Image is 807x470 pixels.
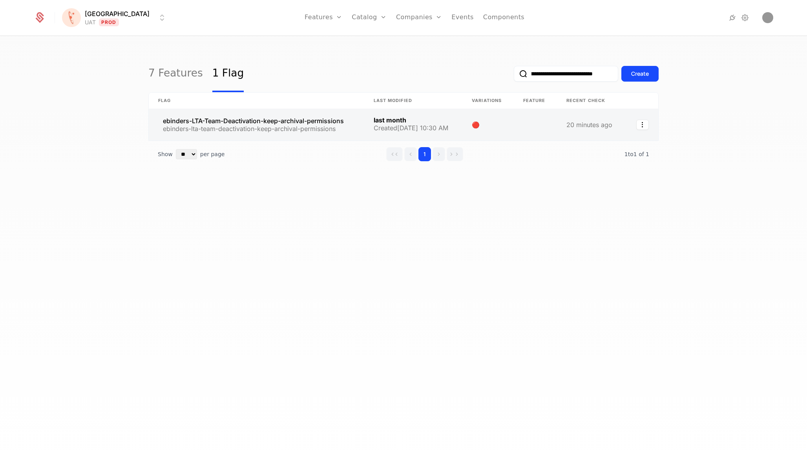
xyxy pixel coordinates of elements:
[624,151,646,157] span: 1 to 1 of
[148,55,203,92] a: 7 Features
[149,93,364,109] th: Flag
[557,93,625,109] th: Recent check
[462,93,514,109] th: Variations
[85,18,96,26] div: UAT
[176,149,197,159] select: Select page size
[148,141,659,168] div: Table pagination
[212,55,244,92] a: 1 Flag
[762,12,773,23] img: Miloš Janković
[364,93,463,109] th: Last Modified
[64,9,167,26] button: Select environment
[62,8,81,27] img: Florence
[99,18,119,26] span: Prod
[158,150,173,158] span: Show
[418,147,431,161] button: Go to page 1
[433,147,445,161] button: Go to next page
[85,9,150,18] span: [GEOGRAPHIC_DATA]
[200,150,225,158] span: per page
[514,93,557,109] th: Feature
[404,147,417,161] button: Go to previous page
[762,12,773,23] button: Open user button
[621,66,659,82] button: Create
[728,13,737,22] a: Integrations
[386,147,403,161] button: Go to first page
[386,147,463,161] div: Page navigation
[624,151,649,157] span: 1
[447,147,463,161] button: Go to last page
[631,70,649,78] div: Create
[636,120,649,130] button: Select action
[740,13,750,22] a: Settings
